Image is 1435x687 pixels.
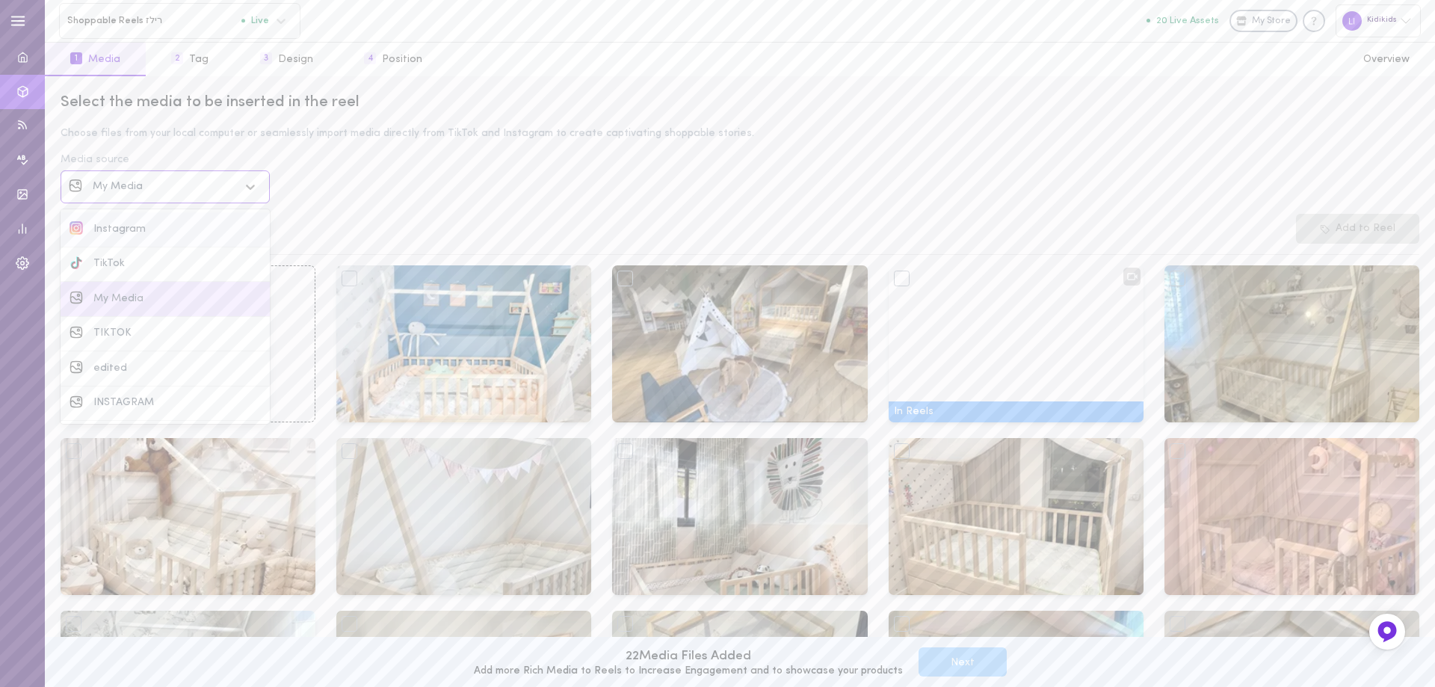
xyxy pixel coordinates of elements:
[1338,43,1435,76] button: Overview
[1147,16,1219,25] button: 20 Live Assets
[171,52,183,64] span: 2
[1164,438,1419,595] img: Media 483577
[1164,265,1419,422] img: Media 483582
[241,16,269,25] span: Live
[93,397,154,408] span: INSTAGRAM
[1303,10,1325,32] div: Knowledge center
[61,438,315,595] img: Media 483581
[70,256,83,270] img: social
[612,438,867,595] img: Media 483579
[364,52,376,64] span: 4
[93,363,127,374] span: edited
[889,438,1144,595] img: Media 483578
[93,327,132,339] span: TIKTOK
[1147,16,1229,26] a: 20 Live Assets
[45,43,146,76] button: 1Media
[336,265,591,422] img: Media 484984
[61,92,1419,113] div: Select the media to be inserted in the reel
[70,221,83,235] img: social
[93,293,143,304] span: My Media
[67,15,241,26] span: Shoppable Reels רילז
[1229,10,1297,32] a: My Store
[612,265,867,422] img: Media 484199
[70,360,83,374] img: social
[70,395,83,409] img: social
[70,326,83,339] img: social
[70,52,82,64] span: 1
[1296,214,1419,244] button: Add to Reel
[1252,15,1291,28] span: My Store
[69,179,82,192] img: social
[1376,620,1398,643] img: Feedback Button
[235,43,339,76] button: 3Design
[93,258,125,269] span: TikTok
[1336,4,1421,37] div: Kidikids
[474,666,903,677] div: Add more Rich Media to Reels to Increase Engagement and to showcase your products
[919,647,1007,677] button: Next
[50,265,1430,671] div: Select or drag an image, video,or GIF from your desktopUpload mediaMedia 484984Media 484199In Ree...
[93,181,143,192] span: My Media
[146,43,234,76] button: 2Tag
[336,438,591,595] img: Media 483580
[61,129,1419,139] div: Choose files from your local computer or seamlessly import media directly from TikTok and Instagr...
[61,155,1419,165] div: Media source
[70,291,83,304] img: social
[260,52,272,64] span: 3
[474,647,903,666] div: 22 Media Files Added
[339,43,448,76] button: 4Position
[93,224,146,235] span: Instagram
